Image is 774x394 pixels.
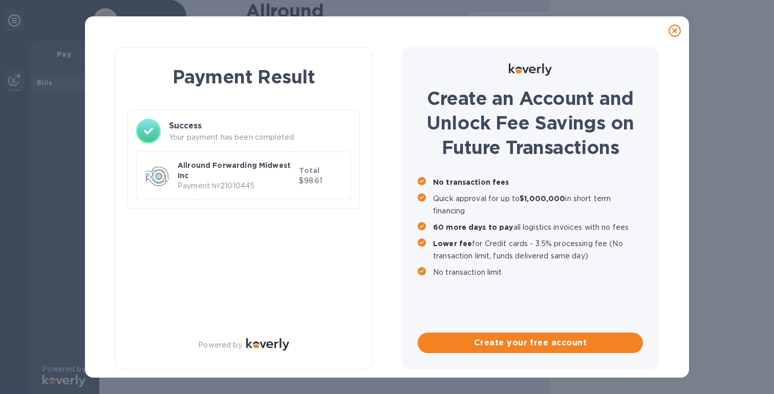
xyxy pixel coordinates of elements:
img: Logo [246,338,289,351]
p: Allround Forwarding Midwest Inc [178,160,295,181]
b: No transaction fees [433,178,509,186]
p: No transaction limit [433,266,643,278]
h3: Success [169,120,351,132]
p: Payment № 21010445 [178,181,295,191]
b: Lower fee [433,239,472,248]
h1: Payment Result [132,64,356,90]
p: $98.61 [299,176,342,186]
p: all logistics invoices with no fees [433,221,643,233]
p: Quick approval for up to in short term financing [433,192,643,217]
span: Create your free account [426,337,635,349]
b: Total [299,166,319,174]
p: for Credit cards - 3.5% processing fee (No transaction limit, funds delivered same day) [433,237,643,262]
b: $1,000,000 [520,194,565,203]
b: 60 more days to pay [433,223,513,231]
img: Logo [509,63,552,76]
button: Create your free account [418,333,643,353]
h1: Create an Account and Unlock Fee Savings on Future Transactions [418,86,643,160]
p: Your payment has been completed. [169,132,351,143]
p: Powered by [198,340,242,351]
